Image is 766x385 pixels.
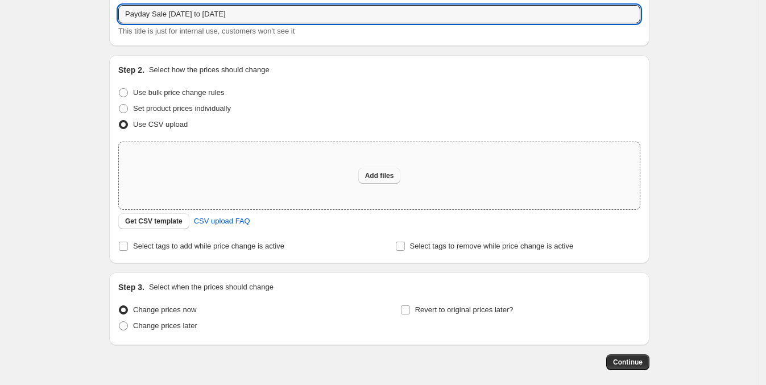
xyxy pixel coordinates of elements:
[187,212,257,230] a: CSV upload FAQ
[118,27,295,35] span: This title is just for internal use, customers won't see it
[125,217,183,226] span: Get CSV template
[118,281,144,293] h2: Step 3.
[118,64,144,76] h2: Step 2.
[133,120,188,129] span: Use CSV upload
[133,104,231,113] span: Set product prices individually
[365,171,394,180] span: Add files
[118,5,640,23] input: 30% off holiday sale
[606,354,649,370] button: Continue
[133,242,284,250] span: Select tags to add while price change is active
[194,216,250,227] span: CSV upload FAQ
[133,88,224,97] span: Use bulk price change rules
[358,168,401,184] button: Add files
[133,305,196,314] span: Change prices now
[410,242,574,250] span: Select tags to remove while price change is active
[133,321,197,330] span: Change prices later
[415,305,514,314] span: Revert to original prices later?
[613,358,643,367] span: Continue
[118,213,189,229] button: Get CSV template
[149,64,270,76] p: Select how the prices should change
[149,281,274,293] p: Select when the prices should change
